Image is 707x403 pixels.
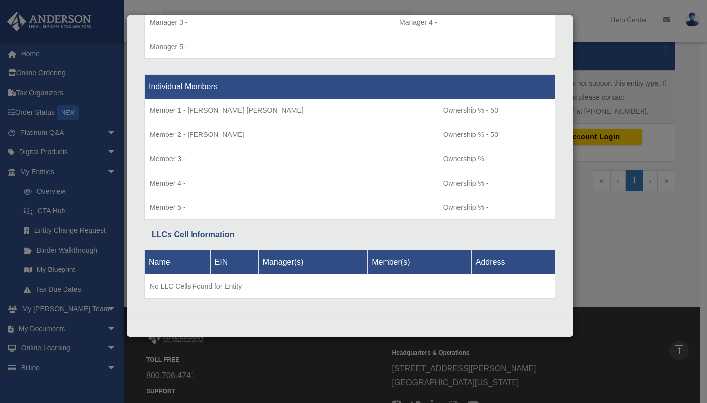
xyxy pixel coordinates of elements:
p: Ownership % - [443,177,550,190]
p: Member 2 - [PERSON_NAME] [150,129,433,141]
p: Member 1 - [PERSON_NAME] [PERSON_NAME] [150,104,433,117]
th: EIN [210,250,258,274]
th: Individual Members [145,75,555,99]
p: Member 5 - [150,201,433,214]
th: Manager(s) [258,250,368,274]
p: Member 3 - [150,153,433,165]
p: Ownership % - 50 [443,129,550,141]
p: Manager 4 - [399,16,550,29]
p: Ownership % - 50 [443,104,550,117]
th: Member(s) [368,250,472,274]
p: Member 4 - [150,177,433,190]
div: LLCs Cell Information [152,228,548,242]
td: No LLC Cells Found for Entity [145,274,555,299]
p: Ownership % - [443,201,550,214]
p: Ownership % - [443,153,550,165]
p: Manager 3 - [150,16,389,29]
th: Address [471,250,555,274]
th: Name [145,250,211,274]
p: Manager 5 - [150,41,389,53]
